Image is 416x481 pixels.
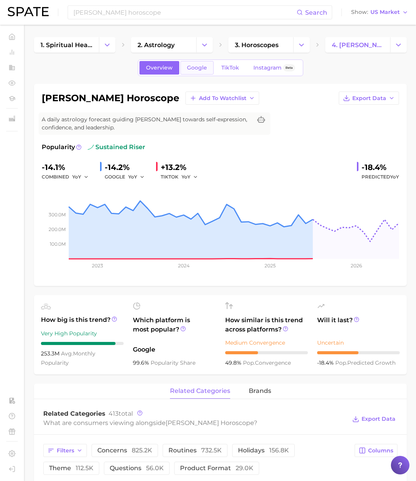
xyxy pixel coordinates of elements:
span: 413 [109,410,119,417]
span: convergence [243,359,291,366]
span: YoY [128,173,137,180]
a: 3. horoscopes [228,37,293,53]
button: Change Category [293,37,310,53]
button: Filters [43,444,87,457]
div: -14.2% [105,161,150,173]
button: ShowUS Market [349,7,410,17]
span: 29.0k [236,464,253,472]
tspan: 2023 [92,263,103,269]
span: product format [180,465,253,471]
span: Google [187,65,207,71]
button: Add to Watchlist [185,92,259,105]
div: What are consumers viewing alongside ? [43,418,346,428]
button: YoY [72,172,89,182]
span: 1. spiritual health [41,41,92,49]
span: YoY [390,174,399,180]
span: 49.8% [225,359,243,366]
button: Export Data [339,92,399,105]
div: Uncertain [317,338,400,347]
span: Popularity [42,143,75,152]
span: -18.4% [317,359,335,366]
span: 112.5k [76,464,93,472]
span: routines [168,447,222,454]
button: Change Category [390,37,407,53]
a: InstagramBeta [247,61,302,75]
span: Filters [57,447,74,454]
span: Predicted [362,172,399,182]
span: YoY [182,173,190,180]
span: monthly popularity [41,350,95,366]
span: Add to Watchlist [199,95,246,102]
h1: [PERSON_NAME] horoscope [42,93,179,103]
span: 2. astrology [138,41,175,49]
div: -14.1% [42,161,94,173]
div: combined [42,172,94,182]
a: 2. astrology [131,37,196,53]
span: How big is this trend? [41,315,124,325]
button: Change Category [99,37,115,53]
abbr: popularity index [243,359,255,366]
a: Overview [139,61,179,75]
span: total [109,410,133,417]
span: 3. horoscopes [235,41,278,49]
span: 4. [PERSON_NAME] horoscope [332,41,384,49]
span: related categories [170,388,230,394]
span: questions [110,465,164,471]
span: YoY [72,173,81,180]
abbr: average [61,350,73,357]
div: 9 / 10 [41,342,124,345]
button: Export Data [350,414,397,425]
div: GOOGLE [105,172,150,182]
img: sustained riser [88,144,94,150]
div: Medium Convergence [225,338,308,347]
span: concerns [97,447,152,454]
a: TikTok [215,61,246,75]
a: Google [180,61,214,75]
span: predicted growth [335,359,396,366]
span: [PERSON_NAME] horoscope [166,419,254,427]
button: Change Category [196,37,213,53]
abbr: popularity index [335,359,347,366]
span: holidays [238,447,289,454]
input: Search here for a brand, industry, or ingredient [73,6,297,19]
span: 156.8k [269,447,289,454]
div: +13.2% [161,161,203,173]
span: Show [351,10,368,14]
span: Related Categories [43,410,105,417]
span: Overview [146,65,173,71]
tspan: 2026 [351,263,362,269]
tspan: 2024 [178,263,190,269]
span: theme [49,465,93,471]
span: Export Data [352,95,386,102]
span: Which platform is most popular? [133,316,216,341]
a: 4. [PERSON_NAME] horoscope [325,37,390,53]
div: TIKTOK [161,172,203,182]
a: Log out. Currently logged in with e-mail yumi.toki@spate.nyc. [6,463,18,475]
span: 253.3m [41,350,61,357]
span: Will it last? [317,316,400,334]
a: 1. spiritual health [34,37,99,53]
button: YoY [128,172,145,182]
div: -18.4% [362,161,399,173]
span: Search [305,9,327,16]
button: YoY [182,172,198,182]
tspan: 2025 [265,263,276,269]
span: Export Data [362,416,396,422]
div: Very High Popularity [41,329,124,338]
span: TikTok [221,65,239,71]
span: 99.6% [133,359,151,366]
span: 56.0k [146,464,164,472]
span: How similar is this trend across platforms? [225,316,308,334]
span: Beta [285,65,293,71]
span: popularity share [151,359,195,366]
span: sustained riser [88,143,145,152]
span: Google [133,345,216,354]
div: 5 / 10 [317,351,400,354]
span: 825.2k [132,447,152,454]
span: brands [249,388,271,394]
button: Columns [355,444,397,457]
span: Instagram [253,65,282,71]
span: Columns [368,447,393,454]
span: 732.5k [201,447,222,454]
div: 4 / 10 [225,351,308,354]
